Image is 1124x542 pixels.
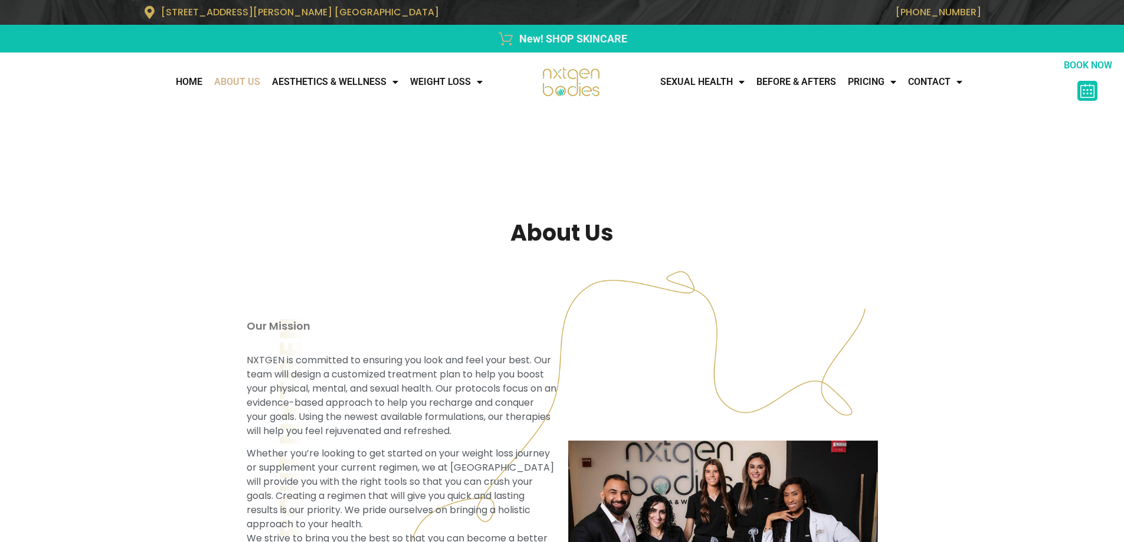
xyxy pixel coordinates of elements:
a: Home [170,70,208,94]
a: Sexual Health [654,70,751,94]
p: [PHONE_NUMBER] [568,6,981,18]
p: Our Mission [247,319,556,333]
a: CONTACT [902,70,968,94]
nav: Menu [6,70,489,94]
span: New! SHOP SKINCARE [516,31,627,47]
a: Before & Afters [751,70,842,94]
span: [STREET_ADDRESS][PERSON_NAME] [GEOGRAPHIC_DATA] [161,5,439,19]
p: NXTGEN is committed to ensuring you look and feel your best. Our team will design a customized tr... [247,353,556,438]
a: WEIGHT LOSS [404,70,489,94]
p: BOOK NOW [1058,58,1118,73]
a: About Us [208,70,266,94]
a: AESTHETICS & WELLNESS [266,70,404,94]
a: Pricing [842,70,902,94]
a: New! SHOP SKINCARE [143,31,981,47]
h2: About Us [291,217,834,248]
nav: Menu [654,70,1058,94]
